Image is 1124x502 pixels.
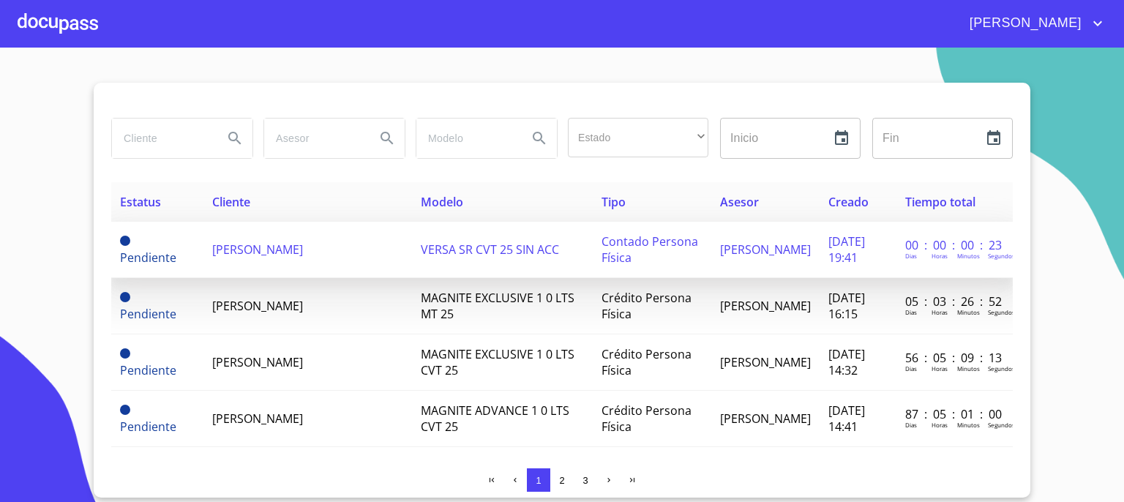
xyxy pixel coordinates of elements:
[264,119,364,158] input: search
[828,194,869,210] span: Creado
[957,252,980,260] p: Minutos
[212,354,303,370] span: [PERSON_NAME]
[421,241,559,258] span: VERSA SR CVT 25 SIN ACC
[212,411,303,427] span: [PERSON_NAME]
[905,252,917,260] p: Dias
[602,402,692,435] span: Crédito Persona Física
[720,298,811,314] span: [PERSON_NAME]
[905,421,917,429] p: Dias
[957,308,980,316] p: Minutos
[602,233,698,266] span: Contado Persona Física
[602,194,626,210] span: Tipo
[120,194,161,210] span: Estatus
[212,194,250,210] span: Cliente
[828,290,865,322] span: [DATE] 16:15
[112,119,211,158] input: search
[602,346,692,378] span: Crédito Persona Física
[828,346,865,378] span: [DATE] 14:32
[957,364,980,372] p: Minutos
[559,475,564,486] span: 2
[828,402,865,435] span: [DATE] 14:41
[905,350,1004,366] p: 56 : 05 : 09 : 13
[522,121,557,156] button: Search
[905,237,1004,253] p: 00 : 00 : 00 : 23
[120,419,176,435] span: Pendiente
[536,475,541,486] span: 1
[217,121,252,156] button: Search
[120,236,130,246] span: Pendiente
[550,468,574,492] button: 2
[421,346,574,378] span: MAGNITE EXCLUSIVE 1 0 LTS CVT 25
[120,362,176,378] span: Pendiente
[582,475,588,486] span: 3
[905,364,917,372] p: Dias
[720,354,811,370] span: [PERSON_NAME]
[905,194,975,210] span: Tiempo total
[932,308,948,316] p: Horas
[416,119,516,158] input: search
[905,308,917,316] p: Dias
[568,118,708,157] div: ​
[421,194,463,210] span: Modelo
[212,241,303,258] span: [PERSON_NAME]
[988,308,1015,316] p: Segundos
[421,290,574,322] span: MAGNITE EXCLUSIVE 1 0 LTS MT 25
[120,292,130,302] span: Pendiente
[421,402,569,435] span: MAGNITE ADVANCE 1 0 LTS CVT 25
[959,12,1106,35] button: account of current user
[120,250,176,266] span: Pendiente
[120,405,130,415] span: Pendiente
[120,348,130,359] span: Pendiente
[988,421,1015,429] p: Segundos
[932,364,948,372] p: Horas
[212,298,303,314] span: [PERSON_NAME]
[905,293,1004,310] p: 05 : 03 : 26 : 52
[932,252,948,260] p: Horas
[988,364,1015,372] p: Segundos
[905,406,1004,422] p: 87 : 05 : 01 : 00
[932,421,948,429] p: Horas
[527,468,550,492] button: 1
[720,194,759,210] span: Asesor
[959,12,1089,35] span: [PERSON_NAME]
[828,233,865,266] span: [DATE] 19:41
[720,411,811,427] span: [PERSON_NAME]
[370,121,405,156] button: Search
[988,252,1015,260] p: Segundos
[957,421,980,429] p: Minutos
[602,290,692,322] span: Crédito Persona Física
[574,468,597,492] button: 3
[720,241,811,258] span: [PERSON_NAME]
[120,306,176,322] span: Pendiente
